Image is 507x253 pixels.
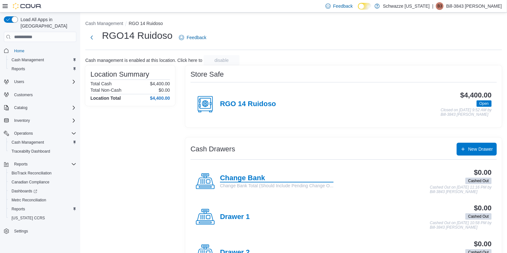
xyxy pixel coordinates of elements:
span: Load All Apps in [GEOGRAPHIC_DATA] [18,16,76,29]
span: Cashed Out [465,178,492,184]
button: Settings [1,226,79,236]
span: BioTrack Reconciliation [9,169,76,177]
h3: Location Summary [90,71,149,78]
button: Cash Management [85,21,123,26]
span: Home [12,46,76,55]
button: Home [1,46,79,55]
span: Reports [9,205,76,213]
button: Operations [12,130,36,137]
span: Canadian Compliance [12,180,49,185]
button: Cash Management [6,55,79,64]
span: disable [215,57,229,63]
span: Reports [12,160,76,168]
a: Home [12,47,27,55]
a: Cash Management [9,56,46,64]
h6: Total Non-Cash [90,88,122,93]
p: Change Bank Total (Should Include Pending Change O... [220,182,334,189]
h3: $0.00 [474,169,492,176]
span: Inventory [12,117,76,124]
a: Cash Management [9,139,46,146]
span: Settings [14,229,28,234]
button: Users [12,78,27,86]
a: BioTrack Reconciliation [9,169,54,177]
h3: $0.00 [474,240,492,248]
span: Traceabilty Dashboard [12,149,50,154]
p: $4,400.00 [150,81,170,86]
a: Traceabilty Dashboard [9,148,53,155]
button: BioTrack Reconciliation [6,169,79,178]
span: Metrc Reconciliation [9,196,76,204]
span: Metrc Reconciliation [12,198,46,203]
a: Settings [12,227,30,235]
span: Operations [12,130,76,137]
button: Customers [1,90,79,99]
button: Catalog [12,104,30,112]
span: Cashed Out [468,178,489,184]
button: Operations [1,129,79,138]
span: Reports [12,207,25,212]
span: Cash Management [12,140,44,145]
p: Bill-3843 [PERSON_NAME] [446,2,502,10]
span: Cash Management [12,57,44,63]
span: Feedback [333,3,353,9]
button: Traceabilty Dashboard [6,147,79,156]
button: Next [85,31,98,44]
span: Catalog [14,105,27,110]
span: Users [14,79,24,84]
span: Cashed Out [465,213,492,220]
a: Metrc Reconciliation [9,196,49,204]
span: Reports [14,162,28,167]
h3: Cash Drawers [190,145,235,153]
a: Customers [12,91,35,99]
button: [US_STATE] CCRS [6,214,79,223]
button: Inventory [12,117,32,124]
span: Traceabilty Dashboard [9,148,76,155]
span: Feedback [187,34,206,41]
span: Cashed Out [468,214,489,219]
nav: An example of EuiBreadcrumbs [85,20,502,28]
a: [US_STATE] CCRS [9,214,47,222]
button: Cash Management [6,138,79,147]
a: Reports [9,65,28,73]
span: Users [12,78,76,86]
button: New Drawer [457,143,497,156]
button: RGO 14 Ruidoso [129,21,163,26]
span: B3 [437,2,442,10]
span: Reports [9,65,76,73]
a: Dashboards [6,187,79,196]
span: Dashboards [9,187,76,195]
div: Bill-3843 Thompson [436,2,444,10]
button: disable [204,55,240,65]
img: Cova [13,3,42,9]
span: Catalog [12,104,76,112]
span: New Drawer [468,146,493,152]
span: Cash Management [9,139,76,146]
span: Washington CCRS [9,214,76,222]
h4: Change Bank [220,174,334,182]
a: Feedback [176,31,209,44]
button: Catalog [1,103,79,112]
span: BioTrack Reconciliation [12,171,52,176]
p: Schwazze [US_STATE] [383,2,430,10]
button: Reports [6,64,79,73]
button: Reports [6,205,79,214]
h3: $4,400.00 [460,91,492,99]
span: Cash Management [9,56,76,64]
span: Reports [12,66,25,72]
p: Cashed Out on [DATE] 10:58 PM by Bill-3843 [PERSON_NAME] [430,221,492,230]
h4: Location Total [90,96,121,101]
p: Cashed Out on [DATE] 11:16 PM by Bill-3843 [PERSON_NAME] [430,185,492,194]
button: Metrc Reconciliation [6,196,79,205]
a: Dashboards [9,187,40,195]
input: Dark Mode [358,3,371,10]
h6: Total Cash [90,81,112,86]
button: Inventory [1,116,79,125]
span: Customers [12,91,76,99]
h3: $0.00 [474,204,492,212]
p: | [432,2,434,10]
a: Canadian Compliance [9,178,52,186]
h1: RGO14 Ruidoso [102,29,173,42]
span: Inventory [14,118,30,123]
span: Operations [14,131,33,136]
button: Reports [12,160,30,168]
